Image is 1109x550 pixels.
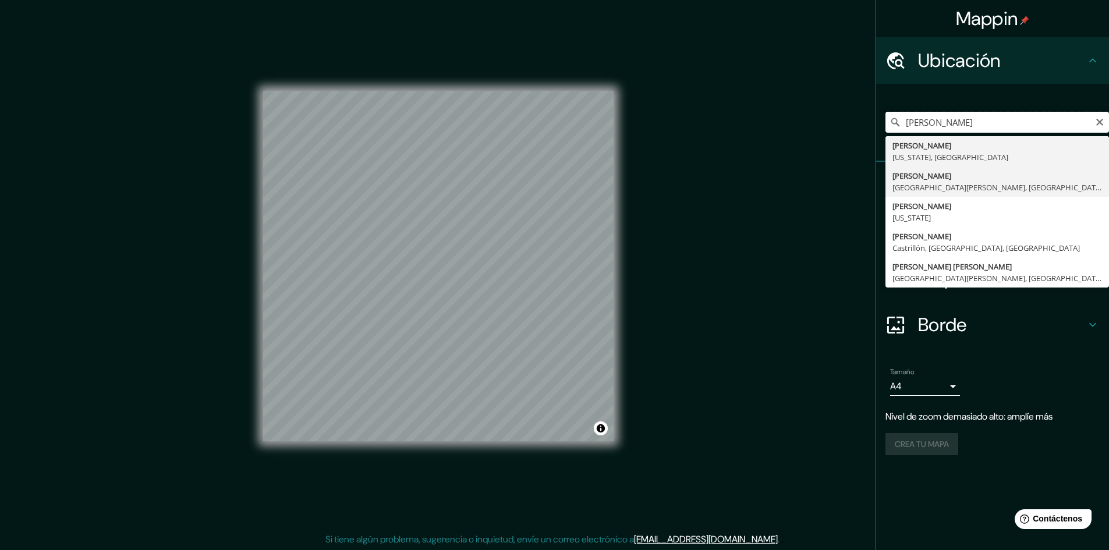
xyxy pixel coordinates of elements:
[892,243,1080,253] font: Castrillón, [GEOGRAPHIC_DATA], [GEOGRAPHIC_DATA]
[876,162,1109,208] div: Patas
[885,112,1109,133] input: Elige tu ciudad o zona
[781,533,784,545] font: .
[892,201,951,211] font: [PERSON_NAME]
[885,410,1053,423] font: Nivel de zoom demasiado alto: amplíe más
[892,140,951,151] font: [PERSON_NAME]
[1020,16,1029,25] img: pin-icon.png
[263,91,614,441] canvas: Mapa
[778,533,780,545] font: .
[890,377,960,396] div: A4
[876,255,1109,301] div: Disposición
[1005,505,1096,537] iframe: Lanzador de widgets de ayuda
[876,37,1109,84] div: Ubicación
[325,533,634,545] font: Si tiene algún problema, sugerencia o inquietud, envíe un correo electrónico a
[892,171,951,181] font: [PERSON_NAME]
[892,182,1103,193] font: [GEOGRAPHIC_DATA][PERSON_NAME], [GEOGRAPHIC_DATA]
[892,273,1103,283] font: [GEOGRAPHIC_DATA][PERSON_NAME], [GEOGRAPHIC_DATA]
[892,152,1008,162] font: [US_STATE], [GEOGRAPHIC_DATA]
[956,6,1018,31] font: Mappin
[918,48,1001,73] font: Ubicación
[918,313,967,337] font: Borde
[876,301,1109,348] div: Borde
[594,421,608,435] button: Activar o desactivar atribución
[1095,116,1104,127] button: Claro
[890,380,902,392] font: A4
[892,212,931,223] font: [US_STATE]
[634,533,778,545] a: [EMAIL_ADDRESS][DOMAIN_NAME]
[892,261,1012,272] font: [PERSON_NAME] [PERSON_NAME]
[780,533,781,545] font: .
[892,231,951,242] font: [PERSON_NAME]
[890,367,914,377] font: Tamaño
[876,208,1109,255] div: Estilo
